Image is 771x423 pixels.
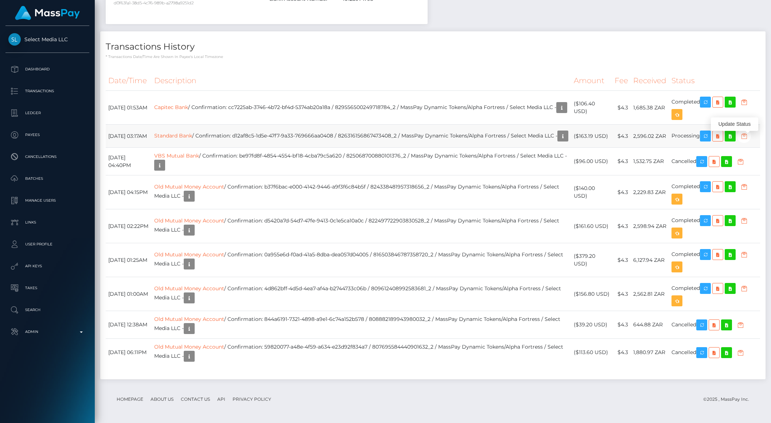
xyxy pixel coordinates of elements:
[154,104,188,110] a: Capitec Bank
[5,82,89,100] a: Transactions
[8,195,86,206] p: Manage Users
[612,175,631,209] td: $4.3
[106,209,152,243] td: [DATE] 02:22PM
[631,91,669,125] td: 1,685.38 ZAR
[154,183,224,190] a: Old Mutual Money Account
[5,213,89,232] a: Links
[15,6,80,20] img: MassPay Logo
[152,277,571,311] td: / Confirmation: 4d862bff-4d5d-4ea7-af4a-b2744733c06b / 809612408992583681_2 / MassPay Dynamic Tok...
[152,71,571,91] th: Description
[669,91,760,125] td: Completed
[612,148,631,175] td: $4.3
[669,339,760,366] td: Cancelled
[106,125,152,148] td: [DATE] 03:17AM
[631,277,669,311] td: 2,562.81 ZAR
[154,152,199,159] a: VBS Mutual Bank
[106,71,152,91] th: Date/Time
[5,301,89,319] a: Search
[669,311,760,339] td: Cancelled
[230,393,274,405] a: Privacy Policy
[8,326,86,337] p: Admin
[612,277,631,311] td: $4.3
[631,209,669,243] td: 2,598.94 ZAR
[612,125,631,148] td: $4.3
[669,148,760,175] td: Cancelled
[631,125,669,148] td: 2,596.02 ZAR
[612,209,631,243] td: $4.3
[5,279,89,297] a: Taxes
[5,104,89,122] a: Ledger
[8,304,86,315] p: Search
[154,132,192,139] a: Standard Bank
[8,33,21,46] img: Select Media LLC
[152,243,571,277] td: / Confirmation: 0a955e6d-f0ad-41a5-8dba-dea057d04005 / 816503846787358720_2 / MassPay Dynamic Tok...
[8,108,86,119] p: Ledger
[114,393,146,405] a: Homepage
[152,125,571,148] td: / Confirmation: d12af8c5-1d5e-47f7-9a33-769666aa0408 / 826316156867473408_2 / MassPay Dynamic Tok...
[152,175,571,209] td: / Confirmation: b37f6bac-e000-4142-9446-a9f3f6c84b5f / 824338481957318656_2 / MassPay Dynamic Tok...
[154,217,224,224] a: Old Mutual Money Account
[631,71,669,91] th: Received
[571,91,612,125] td: ($106.40 USD)
[8,86,86,97] p: Transactions
[106,339,152,366] td: [DATE] 06:11PM
[571,243,612,277] td: ($379.20 USD)
[154,344,224,350] a: Old Mutual Money Account
[571,209,612,243] td: ($161.60 USD)
[5,60,89,78] a: Dashboard
[106,91,152,125] td: [DATE] 01:53AM
[5,257,89,275] a: API Keys
[106,148,152,175] td: [DATE] 04:40PM
[148,393,176,405] a: About Us
[154,316,224,322] a: Old Mutual Money Account
[5,170,89,188] a: Batches
[8,261,86,272] p: API Keys
[114,0,194,5] small: d0f63fa1-38d5-4c76-989b-a2798a9251d2
[612,71,631,91] th: Fee
[669,243,760,277] td: Completed
[571,311,612,339] td: ($39.20 USD)
[5,191,89,210] a: Manage Users
[631,148,669,175] td: 1,532.75 ZAR
[8,173,86,184] p: Batches
[5,148,89,166] a: Cancellations
[571,175,612,209] td: ($140.00 USD)
[711,117,758,131] div: Update Status
[631,339,669,366] td: 1,880.97 ZAR
[5,36,89,43] span: Select Media LLC
[106,40,760,53] h4: Transactions History
[106,311,152,339] td: [DATE] 12:38AM
[631,243,669,277] td: 6,127.94 ZAR
[106,277,152,311] td: [DATE] 01:00AM
[631,311,669,339] td: 644.88 ZAR
[8,151,86,162] p: Cancellations
[703,395,755,403] div: © 2025 , MassPay Inc.
[669,175,760,209] td: Completed
[152,339,571,366] td: / Confirmation: 59820077-a48e-4f59-a634-e23d92f834a7 / 807695584440901632_2 / MassPay Dynamic Tok...
[8,217,86,228] p: Links
[152,311,571,339] td: / Confirmation: 844a6191-7321-4898-a9e1-6c74a152b578 / 808882189943980032_2 / MassPay Dynamic Tok...
[571,148,612,175] td: ($96.00 USD)
[571,277,612,311] td: ($156.80 USD)
[612,243,631,277] td: $4.3
[669,71,760,91] th: Status
[612,339,631,366] td: $4.3
[631,175,669,209] td: 2,229.83 ZAR
[8,239,86,250] p: User Profile
[8,64,86,75] p: Dashboard
[669,209,760,243] td: Completed
[106,54,760,59] p: * Transactions date/time are shown in payee's local timezone
[8,283,86,294] p: Taxes
[106,175,152,209] td: [DATE] 04:15PM
[152,209,571,243] td: / Confirmation: d5420a7d-54d7-47fe-9413-0c1e5ca10a0c / 822497722903830528_2 / MassPay Dynamic Tok...
[152,148,571,175] td: / Confirmation: be97fd8f-4854-4554-bf18-4cba79c5a620 / 825068700880101376_2 / MassPay Dynamic Tok...
[5,235,89,253] a: User Profile
[571,339,612,366] td: ($113.60 USD)
[152,91,571,125] td: / Confirmation: cc7225ab-3746-4b72-bf4d-5374ab20a18a / 829556500249718784_2 / MassPay Dynamic Tok...
[154,285,224,292] a: Old Mutual Money Account
[214,393,228,405] a: API
[106,243,152,277] td: [DATE] 01:25AM
[154,251,224,258] a: Old Mutual Money Account
[5,126,89,144] a: Payees
[669,277,760,311] td: Completed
